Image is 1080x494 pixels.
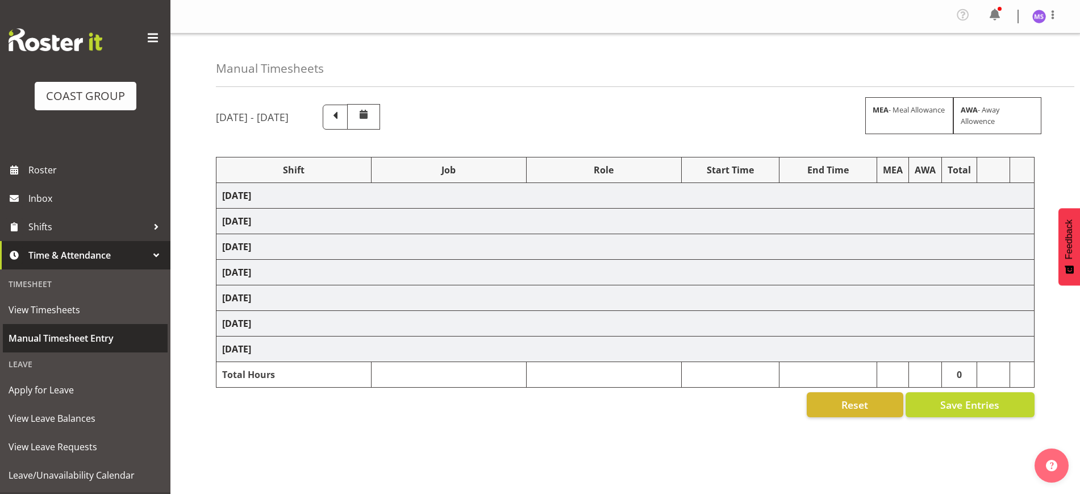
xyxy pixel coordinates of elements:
span: Apply for Leave [9,381,162,398]
img: maria-scarabino1133.jpg [1032,10,1046,23]
strong: MEA [873,105,889,115]
span: Save Entries [940,397,999,412]
td: [DATE] [216,337,1035,362]
a: View Leave Requests [3,433,168,461]
td: [DATE] [216,260,1035,285]
button: Feedback - Show survey [1058,208,1080,285]
td: [DATE] [216,234,1035,260]
span: Roster [28,161,165,178]
td: [DATE] [216,311,1035,337]
a: View Leave Balances [3,404,168,433]
span: Manual Timesheet Entry [9,330,162,347]
div: Leave [3,352,168,376]
div: Shift [222,163,365,177]
td: [DATE] [216,285,1035,311]
h4: Manual Timesheets [216,62,324,75]
img: help-xxl-2.png [1046,460,1057,471]
div: MEA [883,163,903,177]
span: View Leave Balances [9,410,162,427]
span: View Timesheets [9,301,162,318]
div: Timesheet [3,272,168,296]
button: Reset [807,392,903,417]
a: Leave/Unavailability Calendar [3,461,168,489]
td: [DATE] [216,183,1035,209]
a: View Timesheets [3,296,168,324]
td: [DATE] [216,209,1035,234]
td: 0 [942,362,977,388]
div: Total [948,163,971,177]
span: Time & Attendance [28,247,148,264]
a: Manual Timesheet Entry [3,324,168,352]
span: Leave/Unavailability Calendar [9,467,162,484]
strong: AWA [961,105,978,115]
td: Total Hours [216,362,372,388]
span: Feedback [1064,219,1074,259]
button: Save Entries [906,392,1035,417]
div: Role [532,163,675,177]
div: End Time [785,163,871,177]
a: Apply for Leave [3,376,168,404]
div: AWA [915,163,936,177]
span: Shifts [28,218,148,235]
div: - Away Allowence [953,97,1041,134]
div: Job [377,163,520,177]
span: View Leave Requests [9,438,162,455]
div: - Meal Allowance [865,97,953,134]
img: Rosterit website logo [9,28,102,51]
h5: [DATE] - [DATE] [216,111,289,123]
span: Reset [841,397,868,412]
span: Inbox [28,190,165,207]
div: Start Time [687,163,773,177]
div: COAST GROUP [46,88,125,105]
